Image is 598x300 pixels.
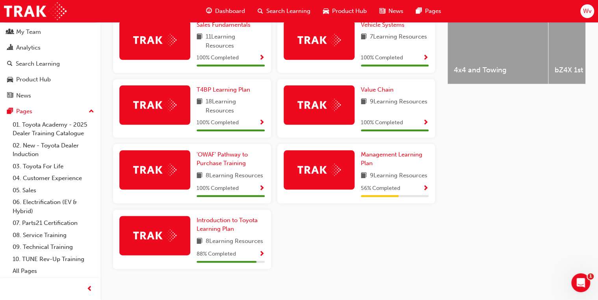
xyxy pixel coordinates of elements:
[361,32,367,42] span: book-icon
[3,88,97,103] a: News
[197,20,254,29] a: Sales Fundamentals
[361,151,422,167] span: Management Learning Plan
[9,241,97,253] a: 09. Technical Training
[206,32,265,50] span: 11 Learning Resources
[423,118,429,128] button: Show Progress
[9,253,97,265] a: 10. TUNE Rev-Up Training
[587,273,594,280] span: 1
[370,32,427,42] span: 7 Learning Resources
[361,184,400,193] span: 56 % Completed
[197,21,251,28] span: Sales Fundamentals
[87,284,93,294] span: prev-icon
[9,119,97,140] a: 01. Toyota Academy - 2025 Dealer Training Catalogue
[361,150,429,168] a: Management Learning Plan
[416,6,422,16] span: pages-icon
[361,171,367,181] span: book-icon
[133,164,176,176] img: Trak
[571,273,590,292] iframe: Intercom live chat
[361,118,403,127] span: 100 % Completed
[259,184,265,193] button: Show Progress
[297,164,341,176] img: Trak
[259,249,265,259] button: Show Progress
[423,55,429,62] span: Show Progress
[454,66,542,75] span: 4x4 and Towing
[197,151,248,167] span: 'OWAF' Pathway to Purchase Training
[133,99,176,111] img: Trak
[215,7,245,16] span: Dashboard
[197,86,250,93] span: T4BP Learning Plan
[16,91,31,100] div: News
[9,265,97,277] a: All Pages
[259,251,265,258] span: Show Progress
[361,97,367,107] span: book-icon
[16,28,41,37] div: My Team
[259,55,265,62] span: Show Progress
[16,59,60,68] div: Search Learning
[9,140,97,160] a: 02. New - Toyota Dealer Induction
[197,118,239,127] span: 100 % Completed
[423,120,429,127] span: Show Progress
[197,216,265,234] a: Introduction to Toyota Learning Plan
[89,107,94,117] span: up-icon
[423,184,429,193] button: Show Progress
[423,53,429,63] button: Show Progress
[259,118,265,128] button: Show Progress
[16,43,41,52] div: Analytics
[206,6,212,16] span: guage-icon
[197,53,239,63] span: 100 % Completed
[323,6,329,16] span: car-icon
[7,108,13,115] span: pages-icon
[197,171,202,181] span: book-icon
[583,7,591,16] span: Wv
[259,185,265,192] span: Show Progress
[361,86,394,93] span: Value Chain
[9,160,97,173] a: 03. Toyota For Life
[259,120,265,127] span: Show Progress
[206,171,263,181] span: 8 Learning Resources
[388,7,403,16] span: News
[133,34,176,46] img: Trak
[197,237,202,247] span: book-icon
[9,172,97,184] a: 04. Customer Experience
[197,250,236,259] span: 88 % Completed
[370,97,427,107] span: 9 Learning Resources
[317,3,373,19] a: car-iconProduct Hub
[361,20,408,29] a: Vehicle Systems
[200,3,251,19] a: guage-iconDashboard
[3,104,97,119] button: Pages
[3,72,97,87] a: Product Hub
[361,85,397,94] a: Value Chain
[3,57,97,71] a: Search Learning
[361,21,405,28] span: Vehicle Systems
[370,171,427,181] span: 9 Learning Resources
[361,53,403,63] span: 100 % Completed
[423,185,429,192] span: Show Progress
[9,196,97,217] a: 06. Electrification (EV & Hybrid)
[9,229,97,241] a: 08. Service Training
[9,217,97,229] a: 07. Parts21 Certification
[4,2,67,20] img: Trak
[206,237,263,247] span: 8 Learning Resources
[7,76,13,83] span: car-icon
[206,97,265,115] span: 18 Learning Resources
[197,150,265,168] a: 'OWAF' Pathway to Purchase Training
[7,92,13,99] span: news-icon
[197,32,202,50] span: book-icon
[425,7,441,16] span: Pages
[297,34,341,46] img: Trak
[379,6,385,16] span: news-icon
[9,184,97,197] a: 05. Sales
[259,53,265,63] button: Show Progress
[133,229,176,241] img: Trak
[373,3,410,19] a: news-iconNews
[7,61,13,68] span: search-icon
[197,97,202,115] span: book-icon
[197,184,239,193] span: 100 % Completed
[251,3,317,19] a: search-iconSearch Learning
[16,107,32,116] div: Pages
[410,3,448,19] a: pages-iconPages
[3,7,97,104] button: DashboardMy TeamAnalyticsSearch LearningProduct HubNews
[7,44,13,52] span: chart-icon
